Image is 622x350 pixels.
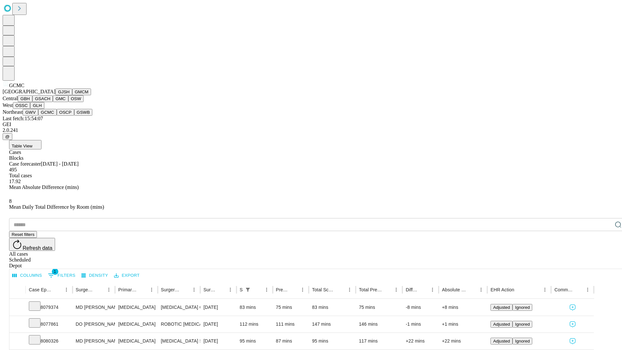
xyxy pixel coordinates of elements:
[359,299,399,316] div: 75 mins
[442,299,484,316] div: +8 mins
[493,339,510,344] span: Adjusted
[147,285,156,294] button: Menu
[383,285,392,294] button: Sort
[9,231,37,238] button: Reset filters
[312,287,335,292] div: Total Scheduled Duration
[112,271,141,281] button: Export
[118,287,137,292] div: Primary Service
[359,333,399,349] div: 117 mins
[9,204,104,210] span: Mean Daily Total Difference by Room (mins)
[161,316,197,332] div: ROBOTIC [MEDICAL_DATA]
[104,285,113,294] button: Menu
[29,299,69,316] div: 8079374
[30,102,44,109] button: GLH
[262,285,271,294] button: Menu
[513,321,532,328] button: Ignored
[253,285,262,294] button: Sort
[12,232,34,237] span: Reset filters
[9,167,17,172] span: 495
[513,304,532,311] button: Ignored
[276,287,289,292] div: Predicted In Room Duration
[442,333,484,349] div: +22 mins
[276,333,306,349] div: 87 mins
[18,95,32,102] button: GBH
[9,179,21,184] span: 17.92
[467,285,477,294] button: Sort
[11,271,44,281] button: Select columns
[53,285,62,294] button: Sort
[3,122,619,127] div: GEI
[540,285,549,294] button: Menu
[13,102,30,109] button: OSSC
[38,109,57,116] button: GCMC
[3,116,43,121] span: Last fetch: 15:54:07
[3,102,13,108] span: West
[138,285,147,294] button: Sort
[180,285,190,294] button: Sort
[312,299,352,316] div: 83 mins
[203,287,216,292] div: Surgery Date
[190,285,199,294] button: Menu
[217,285,226,294] button: Sort
[243,285,252,294] button: Show filters
[490,321,513,328] button: Adjusted
[161,333,197,349] div: [MEDICAL_DATA] SKIN AND [MEDICAL_DATA]
[3,127,619,133] div: 2.0.241
[240,287,243,292] div: Scheduled In Room Duration
[55,88,72,95] button: GJSH
[312,333,352,349] div: 95 mins
[345,285,354,294] button: Menu
[68,95,84,102] button: OSW
[9,184,79,190] span: Mean Absolute Difference (mins)
[442,316,484,332] div: +1 mins
[554,287,573,292] div: Comments
[76,333,112,349] div: MD [PERSON_NAME] R Md
[515,322,530,327] span: Ignored
[515,285,524,294] button: Sort
[80,271,110,281] button: Density
[3,133,12,140] button: @
[5,134,10,139] span: @
[359,316,399,332] div: 146 mins
[46,270,77,281] button: Show filters
[76,287,95,292] div: Surgeon Name
[240,333,270,349] div: 95 mins
[298,285,307,294] button: Menu
[118,333,154,349] div: [MEDICAL_DATA]
[3,89,55,94] span: [GEOGRAPHIC_DATA]
[52,268,58,275] span: 1
[118,316,154,332] div: [MEDICAL_DATA]
[53,95,68,102] button: GMC
[3,96,18,101] span: Central
[72,88,91,95] button: GMCM
[23,109,38,116] button: GWV
[493,305,510,310] span: Adjusted
[23,245,52,251] span: Refresh data
[442,287,467,292] div: Absolute Difference
[9,198,12,204] span: 8
[76,299,112,316] div: MD [PERSON_NAME] [PERSON_NAME] Md
[203,299,233,316] div: [DATE]
[515,339,530,344] span: Ignored
[32,95,53,102] button: GSACH
[12,144,32,148] span: Table View
[359,287,382,292] div: Total Predicted Duration
[9,140,41,149] button: Table View
[406,316,435,332] div: -1 mins
[276,316,306,332] div: 111 mins
[243,285,252,294] div: 1 active filter
[29,333,69,349] div: 8080326
[9,173,32,178] span: Total cases
[574,285,583,294] button: Sort
[490,304,513,311] button: Adjusted
[9,161,41,167] span: Case forecaster
[477,285,486,294] button: Menu
[406,299,435,316] div: -8 mins
[41,161,78,167] span: [DATE] - [DATE]
[583,285,592,294] button: Menu
[406,287,418,292] div: Difference
[118,299,154,316] div: [MEDICAL_DATA]
[161,299,197,316] div: [MEDICAL_DATA] COMPLEX [MEDICAL_DATA] INFECT
[161,287,180,292] div: Surgery Name
[392,285,401,294] button: Menu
